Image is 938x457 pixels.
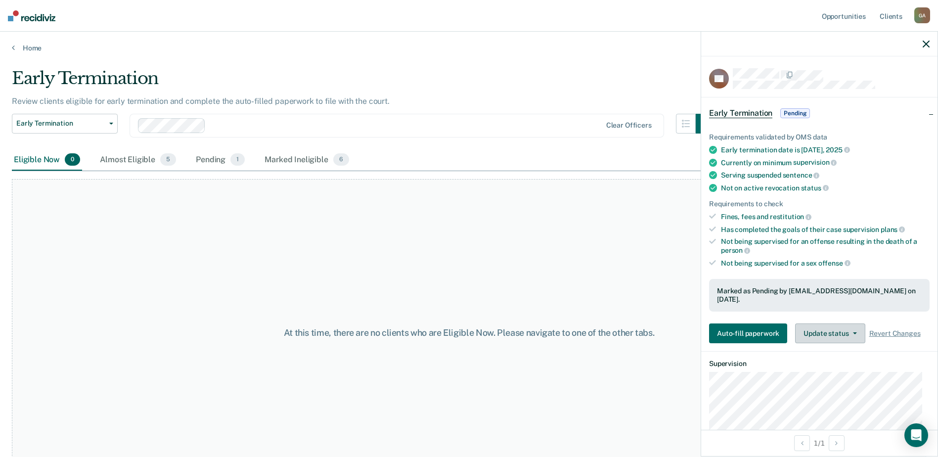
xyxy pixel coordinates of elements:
[160,153,176,166] span: 5
[795,323,865,343] button: Update status
[794,435,810,451] button: Previous Opportunity
[194,149,247,171] div: Pending
[721,225,930,234] div: Has completed the goals of their case supervision
[904,423,928,447] div: Open Intercom Messenger
[12,44,926,52] a: Home
[721,212,930,221] div: Fines, fees and
[709,323,791,343] a: Auto-fill paperwork
[12,68,715,96] div: Early Termination
[914,7,930,23] div: G A
[801,184,829,192] span: status
[12,96,390,106] p: Review clients eligible for early termination and complete the auto-filled paperwork to file with...
[709,200,930,208] div: Requirements to check
[98,149,178,171] div: Almost Eligible
[721,171,930,180] div: Serving suspended
[721,237,930,254] div: Not being supervised for an offense resulting in the death of a
[826,146,849,154] span: 2025
[263,149,351,171] div: Marked Ineligible
[230,153,245,166] span: 1
[709,323,787,343] button: Auto-fill paperwork
[606,121,652,130] div: Clear officers
[818,259,850,267] span: offense
[780,108,810,118] span: Pending
[721,259,930,268] div: Not being supervised for a sex
[12,149,82,171] div: Eligible Now
[881,226,905,233] span: plans
[709,360,930,368] dt: Supervision
[8,10,55,21] img: Recidiviz
[241,327,698,338] div: At this time, there are no clients who are Eligible Now. Please navigate to one of the other tabs.
[701,97,938,129] div: Early TerminationPending
[717,287,922,304] div: Marked as Pending by [EMAIL_ADDRESS][DOMAIN_NAME] on [DATE].
[16,119,105,128] span: Early Termination
[333,153,349,166] span: 6
[721,158,930,167] div: Currently on minimum
[829,435,845,451] button: Next Opportunity
[65,153,80,166] span: 0
[793,158,837,166] span: supervision
[869,329,921,338] span: Revert Changes
[721,145,930,154] div: Early termination date is [DATE],
[701,430,938,456] div: 1 / 1
[709,108,772,118] span: Early Termination
[721,183,930,192] div: Not on active revocation
[709,133,930,141] div: Requirements validated by OMS data
[783,171,820,179] span: sentence
[770,213,811,221] span: restitution
[721,246,750,254] span: person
